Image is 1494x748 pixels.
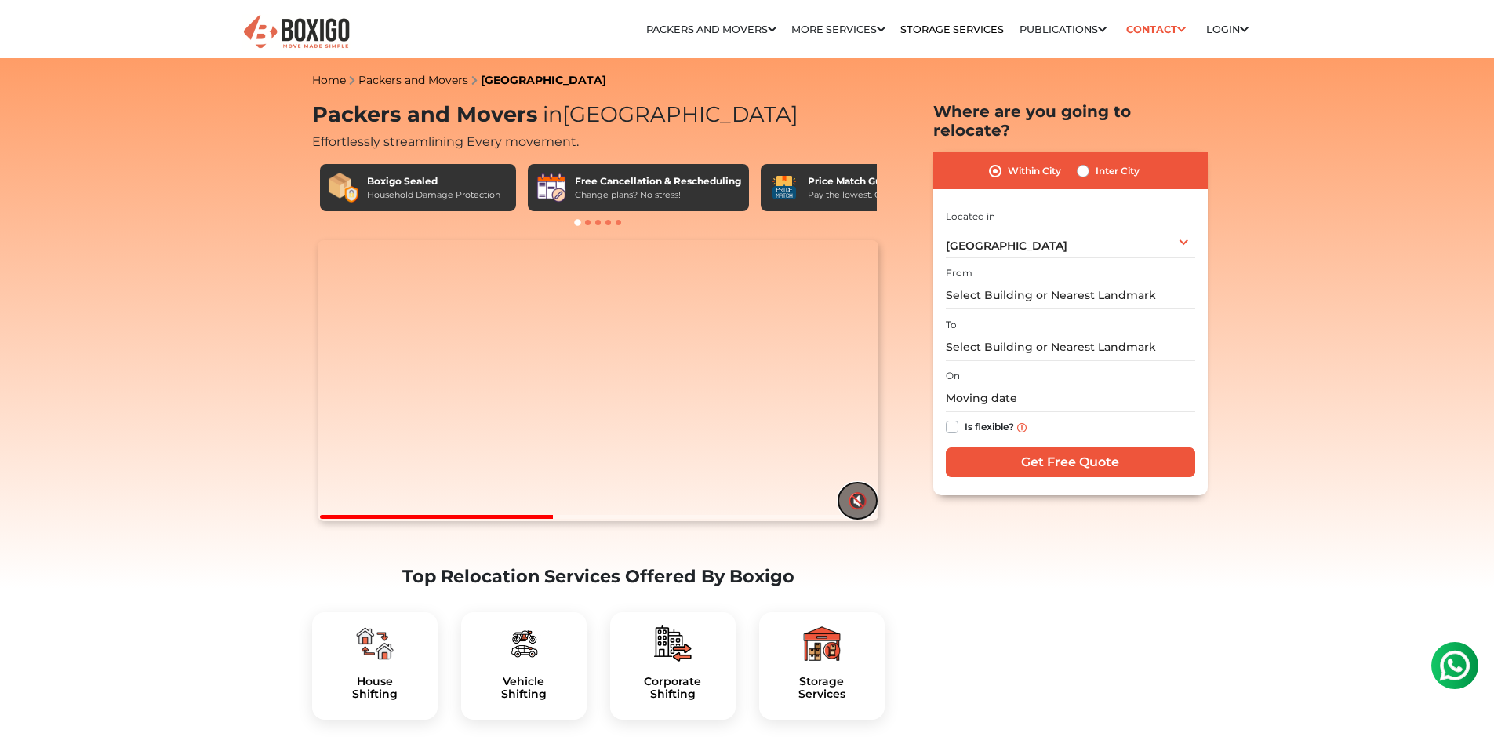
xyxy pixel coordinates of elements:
input: Get Free Quote [946,447,1195,477]
input: Moving date [946,385,1195,412]
div: Household Damage Protection [367,188,500,202]
div: Price Match Guarantee [808,174,927,188]
label: Located in [946,210,995,224]
a: Home [312,73,346,87]
a: Publications [1020,24,1107,35]
img: Free Cancellation & Rescheduling [536,172,567,203]
h2: Where are you going to relocate? [933,102,1208,140]
a: StorageServices [772,675,872,702]
a: More services [791,24,885,35]
img: Boxigo [242,13,351,52]
button: 🔇 [838,483,877,519]
div: Change plans? No stress! [575,188,741,202]
div: Free Cancellation & Rescheduling [575,174,741,188]
input: Select Building or Nearest Landmark [946,334,1195,361]
input: Select Building or Nearest Landmark [946,282,1195,309]
label: To [946,318,957,332]
a: VehicleShifting [474,675,574,702]
a: Packers and Movers [646,24,776,35]
img: boxigo_packers_and_movers_plan [505,625,543,662]
a: Login [1206,24,1249,35]
label: From [946,266,972,280]
label: On [946,369,960,383]
div: Boxigo Sealed [367,174,500,188]
img: boxigo_packers_and_movers_plan [803,625,841,662]
h5: Corporate Shifting [623,675,723,702]
a: Storage Services [900,24,1004,35]
h5: Vehicle Shifting [474,675,574,702]
h5: Storage Services [772,675,872,702]
a: HouseShifting [325,675,425,702]
a: Contact [1121,17,1191,42]
label: Within City [1008,162,1061,181]
label: Inter City [1096,162,1140,181]
span: [GEOGRAPHIC_DATA] [537,101,798,127]
img: boxigo_packers_and_movers_plan [654,625,692,662]
h1: Packers and Movers [312,102,885,128]
img: whatsapp-icon.svg [16,16,47,47]
img: boxigo_packers_and_movers_plan [356,625,394,662]
span: in [543,101,562,127]
span: [GEOGRAPHIC_DATA] [946,239,1067,253]
a: [GEOGRAPHIC_DATA] [481,73,606,87]
video: Your browser does not support the video tag. [318,240,878,521]
div: Pay the lowest. Guaranteed! [808,188,927,202]
img: Boxigo Sealed [328,172,359,203]
h5: House Shifting [325,675,425,702]
span: Effortlessly streamlining Every movement. [312,134,579,149]
a: Packers and Movers [358,73,468,87]
img: Price Match Guarantee [769,172,800,203]
h2: Top Relocation Services Offered By Boxigo [312,566,885,587]
img: info [1017,423,1027,432]
label: Is flexible? [965,418,1014,434]
a: CorporateShifting [623,675,723,702]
